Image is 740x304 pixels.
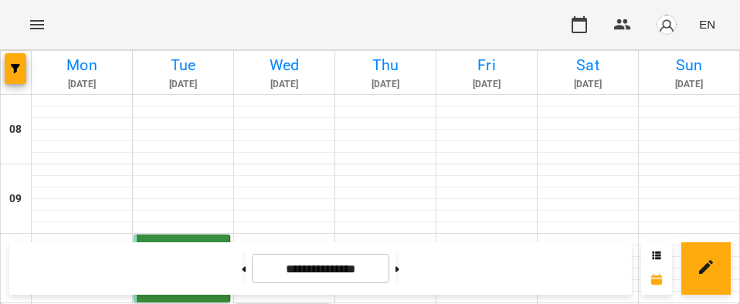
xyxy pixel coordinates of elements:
[236,53,332,77] h6: Wed
[9,121,22,138] h6: 08
[338,77,433,92] h6: [DATE]
[699,16,715,32] span: EN
[34,77,130,92] h6: [DATE]
[236,77,332,92] h6: [DATE]
[135,77,231,92] h6: [DATE]
[9,191,22,208] h6: 09
[540,53,636,77] h6: Sat
[439,77,535,92] h6: [DATE]
[19,6,56,43] button: Menu
[439,53,535,77] h6: Fri
[656,14,677,35] img: avatar_s.png
[34,53,130,77] h6: Mon
[641,53,737,77] h6: Sun
[641,77,737,92] h6: [DATE]
[693,10,721,39] button: EN
[135,53,231,77] h6: Tue
[540,77,636,92] h6: [DATE]
[338,53,433,77] h6: Thu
